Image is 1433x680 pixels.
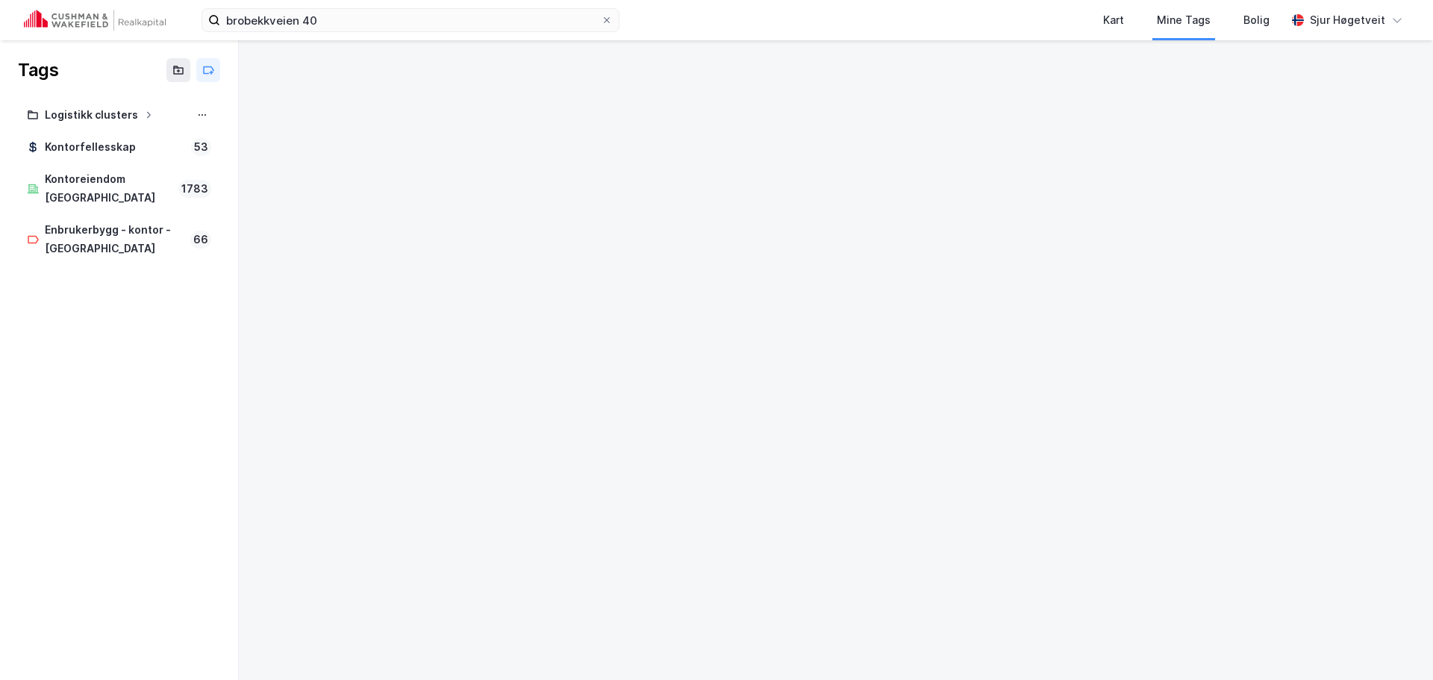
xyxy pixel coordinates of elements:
iframe: Chat Widget [1358,608,1433,680]
div: 1783 [178,180,211,198]
input: Søk på adresse, matrikkel, gårdeiere, leietakere eller personer [220,9,601,31]
div: 66 [190,231,211,249]
div: Mine Tags [1157,11,1211,29]
div: 53 [191,138,211,156]
div: Kontorfellesskap [45,138,185,157]
div: Bolig [1243,11,1270,29]
div: Enbrukerbygg - kontor - [GEOGRAPHIC_DATA] [45,221,184,258]
div: Kart [1103,11,1124,29]
a: Kontorfellesskap53 [18,132,220,163]
div: Sjur Høgetveit [1310,11,1385,29]
a: Enbrukerbygg - kontor - [GEOGRAPHIC_DATA]66 [18,215,220,264]
div: Kontoreiendom [GEOGRAPHIC_DATA] [45,170,172,208]
img: cushman-wakefield-realkapital-logo.202ea83816669bd177139c58696a8fa1.svg [24,10,166,31]
div: Tags [18,58,58,82]
div: Kontrollprogram for chat [1358,608,1433,680]
div: Logistikk clusters [45,106,138,125]
a: Kontoreiendom [GEOGRAPHIC_DATA]1783 [18,164,220,213]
